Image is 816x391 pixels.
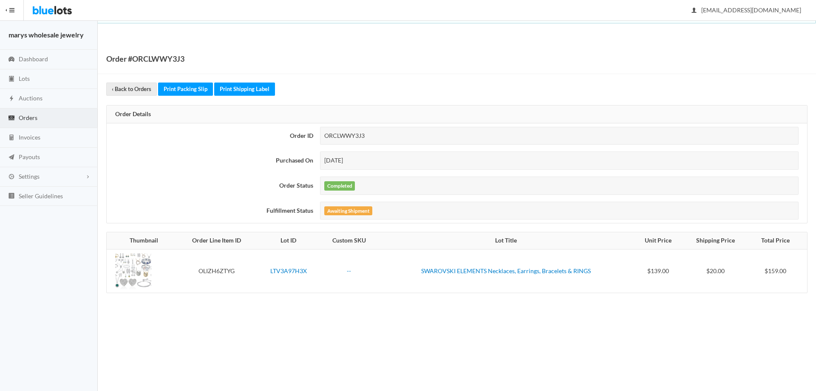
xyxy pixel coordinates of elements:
[7,154,16,162] ion-icon: paper plane
[7,134,16,142] ion-icon: calculator
[107,148,317,173] th: Purchased On
[8,31,84,39] strong: marys wholesale jewelry
[347,267,351,274] a: --
[7,75,16,83] ion-icon: clipboard
[320,127,799,145] div: ORCLWWY3J3
[107,173,317,198] th: Order Status
[748,249,807,293] td: $159.00
[214,83,275,96] a: Print Shipping Label
[176,249,257,293] td: OLIZH6ZTYG
[158,83,213,96] a: Print Packing Slip
[692,6,801,14] span: [EMAIL_ADDRESS][DOMAIN_NAME]
[107,106,807,123] div: Order Details
[176,232,257,249] th: Order Line Item ID
[19,75,30,82] span: Lots
[634,249,683,293] td: $139.00
[7,114,16,123] ion-icon: cash
[257,232,320,249] th: Lot ID
[324,181,355,191] label: Completed
[19,94,42,102] span: Auctions
[320,151,799,170] div: [DATE]
[634,232,683,249] th: Unit Price
[19,153,40,160] span: Payouts
[690,7,698,15] ion-icon: person
[378,232,634,249] th: Lot Title
[7,173,16,181] ion-icon: cog
[7,192,16,200] ion-icon: list box
[19,192,63,200] span: Seller Guidelines
[7,56,16,64] ion-icon: speedometer
[320,232,378,249] th: Custom SKU
[107,232,176,249] th: Thumbnail
[683,249,748,293] td: $20.00
[107,198,317,223] th: Fulfillment Status
[19,134,40,141] span: Invoices
[106,83,157,96] a: ‹ Back to Orders
[421,267,591,274] a: SWAROVSKI ELEMENTS Necklaces, Earrings, Bracelets & RINGS
[748,232,807,249] th: Total Price
[19,55,48,63] span: Dashboard
[683,232,748,249] th: Shipping Price
[7,95,16,103] ion-icon: flash
[106,52,184,65] h1: Order #ORCLWWY3J3
[270,267,307,274] a: LTV3A97H3X
[107,123,317,148] th: Order ID
[324,206,372,216] label: Awaiting Shipment
[19,114,37,121] span: Orders
[19,173,40,180] span: Settings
